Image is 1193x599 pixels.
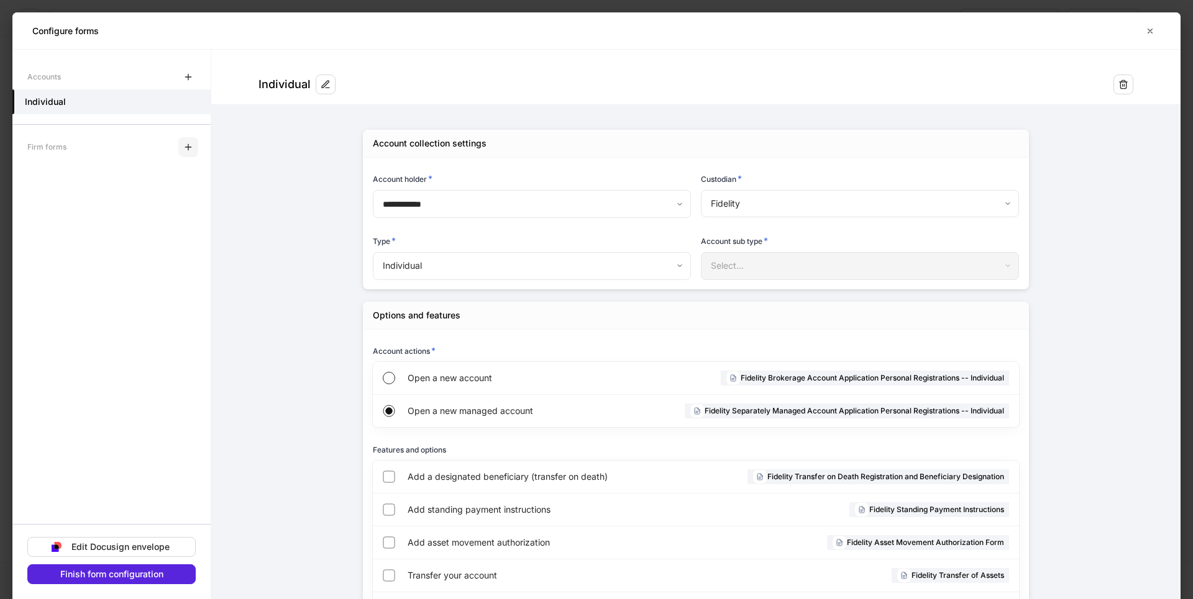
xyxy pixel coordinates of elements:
[408,569,685,582] span: Transfer your account
[847,536,1004,548] h6: Fidelity Asset Movement Authorization Form
[373,173,432,185] h6: Account holder
[12,89,211,114] a: Individual
[721,371,1009,385] div: Fidelity Brokerage Account Application Personal Registrations -- Individual
[373,309,460,322] div: Options and features
[408,471,668,483] span: Add a designated beneficiary (transfer on death)
[373,345,436,357] h6: Account actions
[25,96,66,108] h5: Individual
[408,372,596,384] span: Open a new account
[701,235,768,247] h6: Account sub type
[60,570,163,579] div: Finish form configuration
[32,25,99,37] h5: Configure forms
[408,536,679,549] span: Add asset movement authorization
[27,66,61,88] div: Accounts
[408,405,599,417] span: Open a new managed account
[869,503,1004,515] h6: Fidelity Standing Payment Instructions
[258,77,311,92] div: Individual
[27,537,196,557] button: Edit Docusign envelope
[685,403,1009,418] div: Fidelity Separately Managed Account Application Personal Registrations -- Individual
[373,137,487,150] div: Account collection settings
[408,503,690,516] span: Add standing payment instructions
[27,136,66,158] div: Firm forms
[71,543,170,551] div: Edit Docusign envelope
[27,564,196,584] button: Finish form configuration
[701,252,1018,279] div: Select...
[373,252,690,279] div: Individual
[767,471,1004,482] h6: Fidelity Transfer on Death Registration and Beneficiary Designation
[912,569,1004,581] h6: Fidelity Transfer of Assets
[373,444,446,456] h6: Features and options
[701,190,1018,217] div: Fidelity
[701,173,742,185] h6: Custodian
[373,235,396,247] h6: Type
